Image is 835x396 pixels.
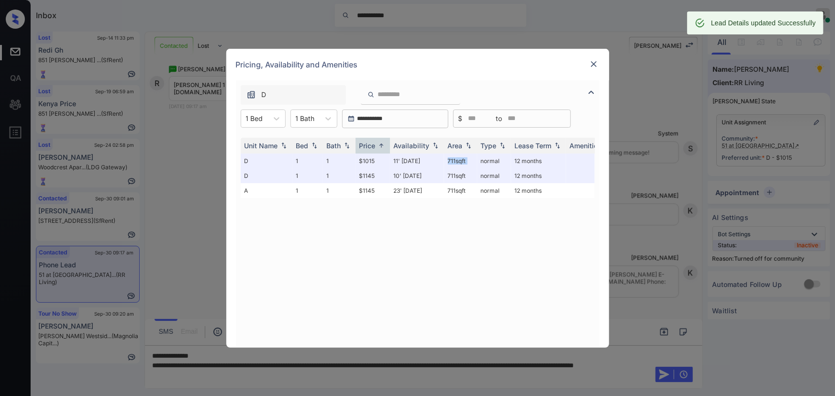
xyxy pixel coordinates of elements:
td: D [241,168,292,183]
img: sorting [464,142,473,149]
td: 711 sqft [444,154,477,168]
td: $1015 [356,154,390,168]
td: 12 months [511,154,566,168]
div: Lead Details updated Successfully [711,14,816,32]
td: normal [477,154,511,168]
img: sorting [310,142,319,149]
img: sorting [377,142,386,149]
img: close [589,59,599,69]
img: icon-zuma [586,87,597,98]
div: Price [359,142,376,150]
td: 10' [DATE] [390,168,444,183]
td: 23' [DATE] [390,183,444,198]
td: 11' [DATE] [390,154,444,168]
td: normal [477,183,511,198]
td: 1 [292,183,323,198]
td: 1 [323,168,356,183]
span: to [496,113,502,124]
td: 1 [323,183,356,198]
div: Bath [327,142,341,150]
img: icon-zuma [246,90,256,99]
td: 711 sqft [444,168,477,183]
img: sorting [279,142,289,149]
td: D [241,154,292,168]
span: D [262,89,267,100]
img: sorting [342,142,352,149]
img: icon-zuma [367,90,375,99]
div: Unit Name [245,142,278,150]
td: 711 sqft [444,183,477,198]
td: 12 months [511,168,566,183]
span: $ [458,113,463,124]
img: sorting [553,142,562,149]
div: Availability [394,142,430,150]
div: Type [481,142,497,150]
td: 1 [292,168,323,183]
div: Amenities [570,142,602,150]
td: 1 [323,154,356,168]
img: sorting [498,142,507,149]
td: $1145 [356,168,390,183]
div: Area [448,142,463,150]
td: $1145 [356,183,390,198]
div: Bed [296,142,309,150]
img: sorting [431,142,440,149]
div: Pricing, Availability and Amenities [226,49,609,80]
td: A [241,183,292,198]
td: 12 months [511,183,566,198]
td: normal [477,168,511,183]
td: 1 [292,154,323,168]
div: Lease Term [515,142,552,150]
